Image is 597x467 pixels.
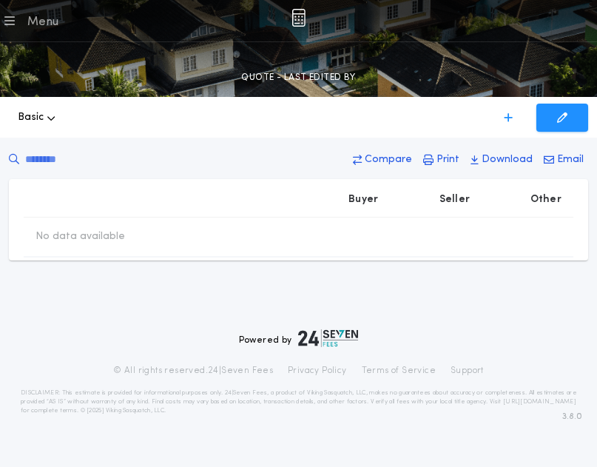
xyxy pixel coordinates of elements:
[530,192,561,207] p: Other
[482,152,533,167] p: Download
[451,365,484,377] a: Support
[365,152,412,167] p: Compare
[466,147,537,173] button: Download
[562,410,582,423] span: 3.8.0
[348,192,378,207] p: Buyer
[21,389,576,415] p: DISCLAIMER: This estimate is provided for informational purposes only. 24|Seven Fees, a product o...
[27,13,58,31] div: Menu
[362,365,436,377] a: Terms of Service
[241,70,355,85] p: QUOTE - LAST EDITED BY
[557,152,584,167] p: Email
[419,147,464,173] button: Print
[439,192,470,207] p: Seller
[239,329,359,347] div: Powered by
[113,365,273,377] p: © All rights reserved. 24|Seven Fees
[18,94,55,141] button: Basic
[291,9,306,27] img: img
[539,147,588,173] button: Email
[18,110,44,125] span: Basic
[436,152,459,167] p: Print
[288,365,347,377] a: Privacy Policy
[348,147,416,173] button: Compare
[298,329,359,347] img: logo
[24,218,137,256] td: No data available
[503,399,576,405] a: [URL][DOMAIN_NAME]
